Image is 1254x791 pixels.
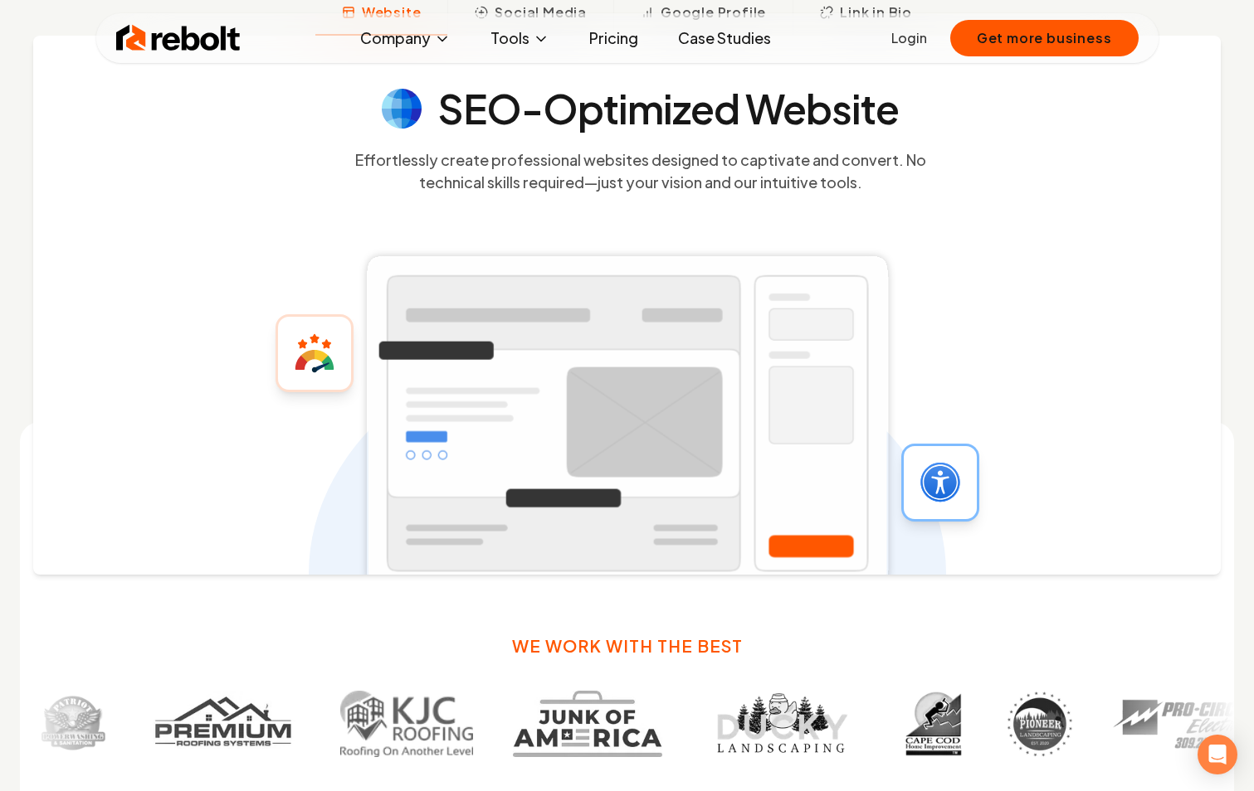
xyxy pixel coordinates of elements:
[840,2,912,22] span: Link in Bio
[362,2,422,22] span: Website
[687,691,846,757] img: Customer 5
[512,634,743,658] h3: We work with the best
[665,22,784,55] a: Case Studies
[347,22,464,55] button: Company
[438,89,900,129] h4: SEO-Optimized Website
[325,691,458,757] img: Customer 3
[131,691,285,757] img: Customer 2
[886,691,952,757] img: Customer 6
[1098,691,1250,757] img: Customer 8
[891,28,927,48] a: Login
[25,691,91,757] img: Customer 1
[498,691,647,757] img: Customer 4
[477,22,563,55] button: Tools
[661,2,766,22] span: Google Profile
[495,2,587,22] span: Social Media
[992,691,1058,757] img: Customer 7
[116,22,241,55] img: Rebolt Logo
[576,22,651,55] a: Pricing
[950,20,1139,56] button: Get more business
[1198,735,1237,774] div: Open Intercom Messenger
